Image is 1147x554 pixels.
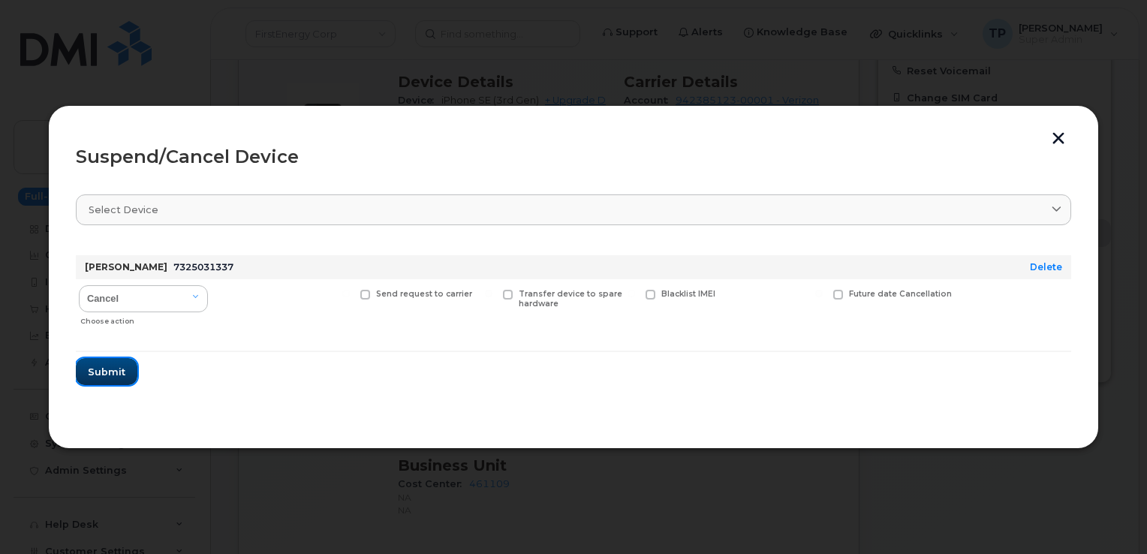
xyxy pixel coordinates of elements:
[342,290,350,297] input: Send request to carrier
[628,290,635,297] input: Blacklist IMEI
[76,148,1071,166] div: Suspend/Cancel Device
[1030,261,1062,272] a: Delete
[661,289,715,299] span: Blacklist IMEI
[849,289,952,299] span: Future date Cancellation
[376,289,472,299] span: Send request to carrier
[815,290,823,297] input: Future date Cancellation
[485,290,492,297] input: Transfer device to spare hardware
[173,261,233,272] span: 7325031337
[1082,489,1136,543] iframe: Messenger Launcher
[519,289,622,309] span: Transfer device to spare hardware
